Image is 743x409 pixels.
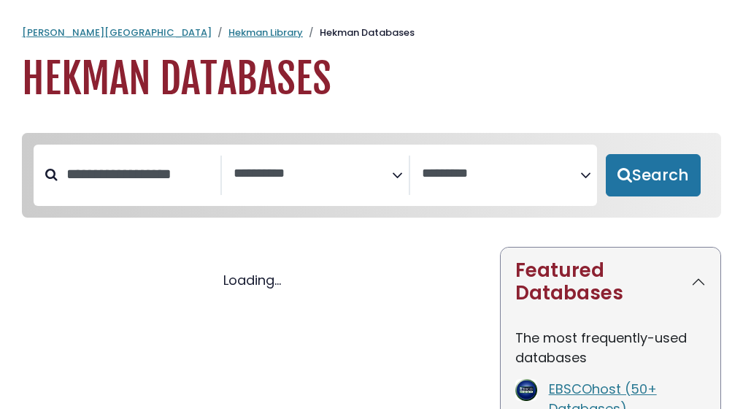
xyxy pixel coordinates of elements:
p: The most frequently-used databases [515,328,706,367]
textarea: Search [234,167,392,182]
nav: Search filters [22,133,721,218]
input: Search database by title or keyword [58,162,220,186]
li: Hekman Databases [303,26,415,40]
button: Submit for Search Results [606,154,701,196]
button: Featured Databases [501,248,720,316]
textarea: Search [422,167,580,182]
h1: Hekman Databases [22,55,721,104]
a: Hekman Library [228,26,303,39]
a: [PERSON_NAME][GEOGRAPHIC_DATA] [22,26,212,39]
div: Loading... [22,270,482,290]
nav: breadcrumb [22,26,721,40]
